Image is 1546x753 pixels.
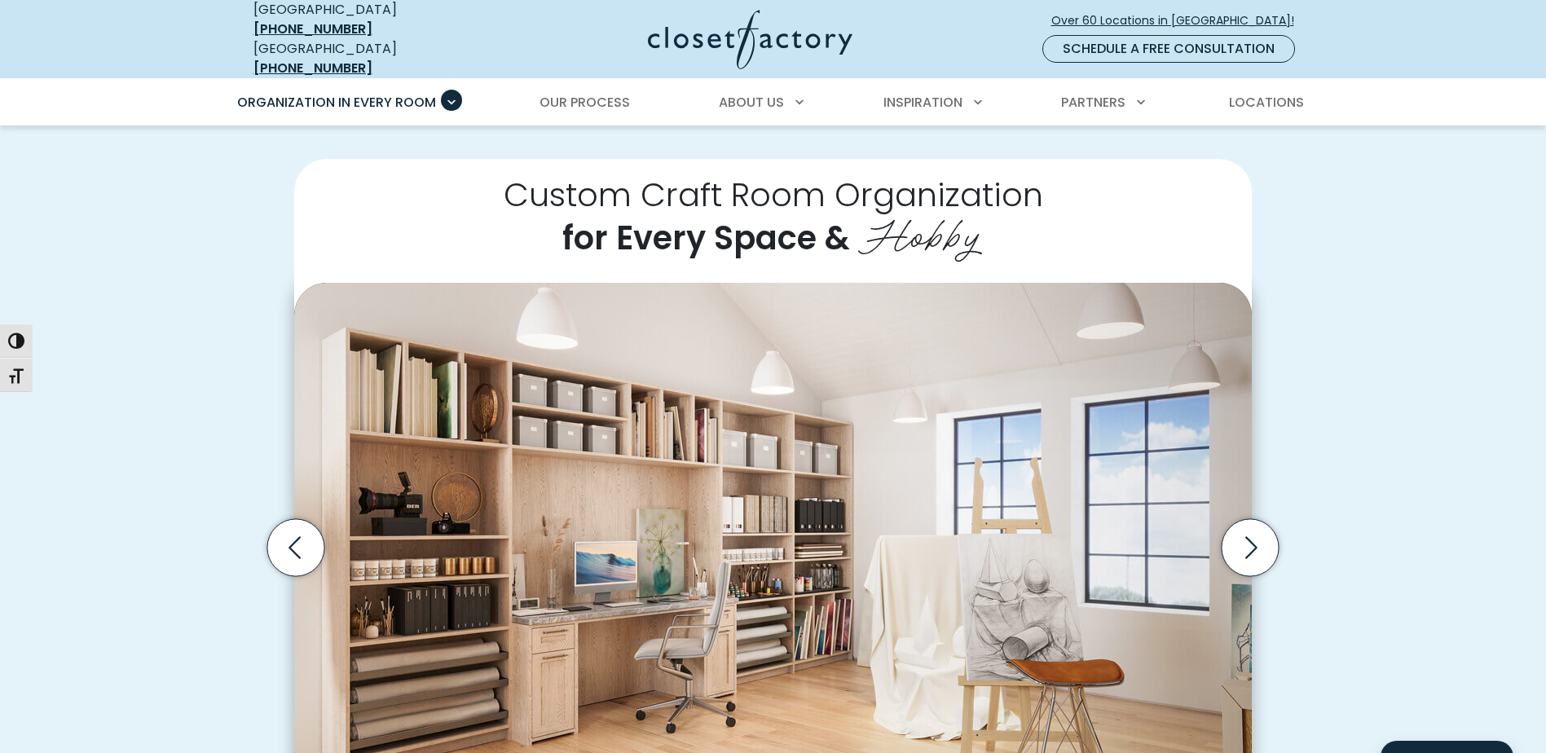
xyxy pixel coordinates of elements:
a: Schedule a Free Consultation [1042,35,1295,63]
span: About Us [719,93,784,112]
span: Inspiration [883,93,962,112]
button: Next slide [1215,513,1285,583]
span: Partners [1061,93,1125,112]
img: Closet Factory Logo [648,10,852,69]
button: Previous slide [261,513,331,583]
span: for Every Space & [562,215,850,261]
span: Locations [1229,93,1304,112]
a: Over 60 Locations in [GEOGRAPHIC_DATA]! [1050,7,1308,35]
div: [GEOGRAPHIC_DATA] [253,39,490,78]
nav: Primary Menu [226,80,1321,125]
a: [PHONE_NUMBER] [253,20,372,38]
span: Hobby [858,198,984,263]
span: Our Process [540,93,630,112]
span: Organization in Every Room [237,93,436,112]
span: Custom Craft Room Organization [504,172,1043,218]
a: [PHONE_NUMBER] [253,59,372,77]
span: Over 60 Locations in [GEOGRAPHIC_DATA]! [1051,12,1307,29]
